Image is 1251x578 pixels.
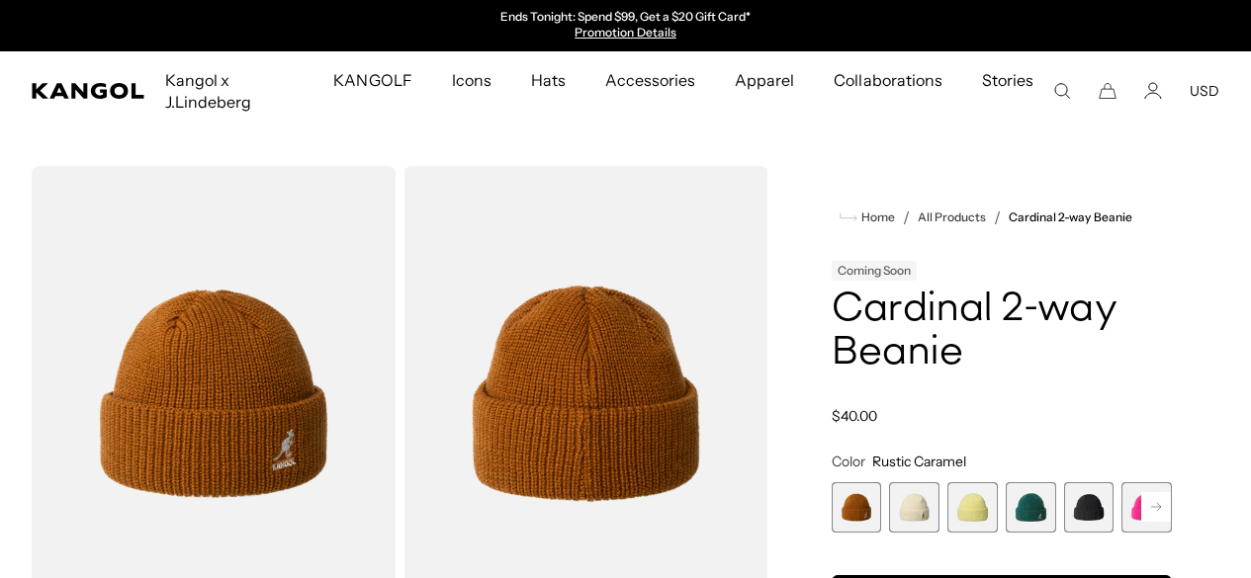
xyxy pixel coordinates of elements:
nav: breadcrumbs [832,206,1172,229]
a: Stories [962,51,1053,130]
span: Color [832,453,865,470]
span: Stories [982,51,1033,130]
a: Icons [432,51,511,109]
div: 5 of 14 [1064,482,1115,533]
span: Hats [531,51,566,109]
label: Natural [889,482,939,533]
div: Coming Soon [832,261,917,281]
div: Announcement [422,10,830,41]
span: Kangol x J.Lindeberg [165,51,294,130]
span: KANGOLF [333,51,411,109]
a: Apparel [715,51,814,109]
button: USD [1190,82,1219,100]
label: Black [1064,482,1115,533]
a: Home [840,208,895,226]
h1: Cardinal 2-way Beanie [832,289,1172,375]
a: Cardinal 2-way Beanie [1009,210,1132,224]
span: Apparel [735,51,794,109]
span: Rustic Caramel [872,453,966,470]
a: Collaborations [814,51,961,109]
label: Electric Pink [1121,482,1172,533]
button: Cart [1099,82,1117,100]
div: 1 of 14 [832,482,882,533]
slideshow-component: Announcement bar [422,10,830,41]
label: Pine [1006,482,1056,533]
a: Kangol [32,83,145,99]
a: Promotion Details [575,25,675,40]
div: 4 of 14 [1006,482,1056,533]
a: All Products [918,210,986,224]
summary: Search here [1053,82,1071,100]
p: Ends Tonight: Spend $99, Get a $20 Gift Card* [500,10,751,26]
a: Account [1144,82,1162,100]
div: 3 of 14 [947,482,998,533]
span: Accessories [605,51,695,109]
div: 1 of 2 [422,10,830,41]
span: $40.00 [832,407,877,425]
label: Rustic Caramel [832,482,882,533]
span: Icons [452,51,491,109]
a: Hats [511,51,585,109]
div: 2 of 14 [889,482,939,533]
div: 6 of 14 [1121,482,1172,533]
li: / [895,206,910,229]
span: Home [857,210,895,224]
a: Accessories [585,51,715,109]
label: Butter Chiffon [947,482,998,533]
a: Kangol x J.Lindeberg [145,51,313,130]
span: Collaborations [834,51,941,109]
li: / [986,206,1001,229]
a: KANGOLF [313,51,431,109]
